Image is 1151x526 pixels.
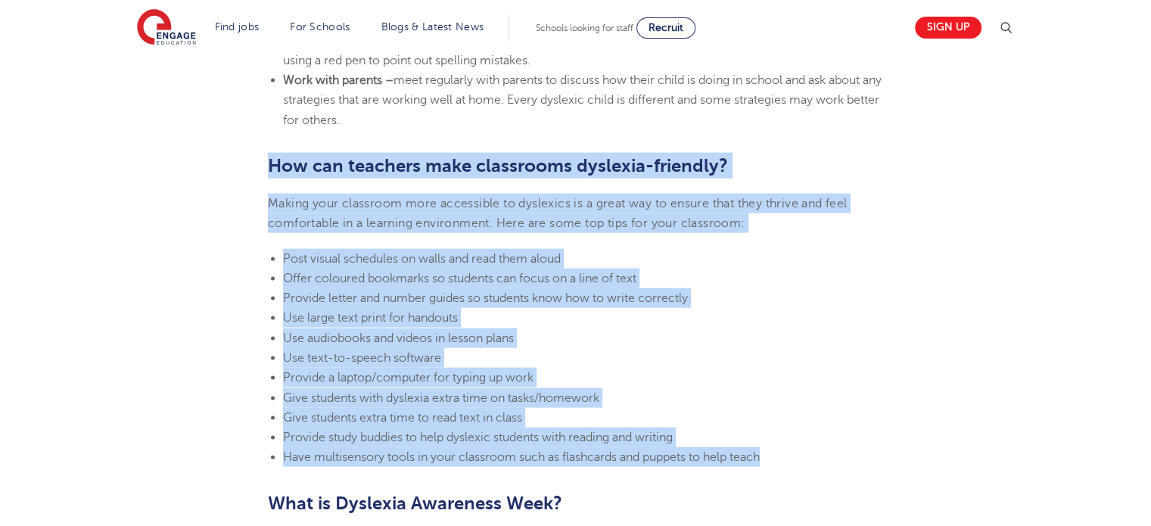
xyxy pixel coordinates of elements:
span: whilst dyslexic students may struggle with spelling and grammar, their thinking and creativity de... [283,14,863,67]
span: Provide study buddies to help dyslexic students with reading and writing [283,431,673,444]
span: Use text-to-speech software [283,351,441,365]
span: meet regularly with parents to discuss how their child is doing in school and ask about any strat... [283,73,882,127]
span: Offer coloured bookmarks so students can focus on a line of text [283,272,636,285]
span: Recruit [649,22,683,33]
img: Engage Education [137,9,196,47]
a: For Schools [290,21,350,33]
b: Work with parents – [283,73,394,87]
span: Use large text print for handouts [283,311,458,325]
span: Give students extra time to read text in class [283,411,522,425]
span: Have multisensory tools in your classroom such as flashcards and puppets to help teach [283,450,760,464]
a: Find jobs [215,21,260,33]
span: Provide a laptop/computer for typing up work [283,371,534,384]
span: Post visual schedules on walls and read them aloud [283,252,561,266]
b: What is Dyslexia Awareness Week? [268,493,562,514]
span: Use audiobooks and videos in lesson plans [283,331,514,345]
b: How can teachers make classrooms dyslexia-friendly? [268,155,728,176]
span: Making your classroom more accessible to dyslexics is a great way to ensure that they thrive and ... [268,197,847,230]
span: Give students with dyslexia extra time on tasks/homework [283,391,599,405]
a: Blogs & Latest News [381,21,484,33]
a: Recruit [636,17,695,39]
span: Provide letter and number guides so students know how to write correctly [283,291,688,305]
a: Sign up [915,17,981,39]
span: Schools looking for staff [536,23,633,33]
